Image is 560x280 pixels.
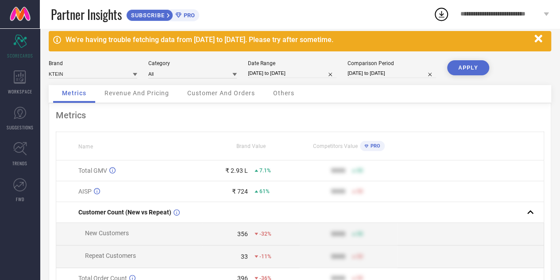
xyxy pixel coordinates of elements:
div: 9999 [331,253,345,260]
div: Comparison Period [348,60,436,66]
div: We're having trouble fetching data from [DATE] to [DATE]. Please try after sometime. [66,35,530,44]
span: TRENDS [12,160,27,167]
span: WORKSPACE [8,88,32,95]
span: PRO [368,143,380,149]
span: Brand Value [236,143,266,149]
span: Customer And Orders [187,89,255,97]
span: Total GMV [78,167,107,174]
span: 50 [357,231,363,237]
div: Metrics [56,110,544,121]
span: Revenue And Pricing [104,89,169,97]
span: Customer Count (New vs Repeat) [78,209,171,216]
span: SUGGESTIONS [7,124,34,131]
span: Metrics [62,89,86,97]
div: 9999 [331,167,345,174]
a: SUBSCRIBEPRO [126,7,199,21]
div: Open download list [433,6,449,22]
div: ₹ 724 [232,188,248,195]
span: 50 [357,167,363,174]
span: AISP [78,188,92,195]
div: 9999 [331,230,345,237]
span: Name [78,144,93,150]
span: 50 [357,253,363,260]
div: 356 [237,230,248,237]
span: 7.1% [259,167,271,174]
div: Date Range [248,60,336,66]
input: Select comparison period [348,69,436,78]
span: Competitors Value [313,143,358,149]
span: Partner Insights [51,5,122,23]
div: Category [148,60,237,66]
span: Others [273,89,294,97]
span: FWD [16,196,24,202]
span: -32% [259,231,271,237]
div: Brand [49,60,137,66]
div: 9999 [331,188,345,195]
span: PRO [182,12,195,19]
span: -11% [259,253,271,260]
span: SCORECARDS [7,52,33,59]
span: Repeat Customers [85,252,136,259]
div: 33 [241,253,248,260]
span: SUBSCRIBE [127,12,167,19]
button: APPLY [447,60,489,75]
span: 61% [259,188,270,194]
div: ₹ 2.93 L [225,167,248,174]
span: New Customers [85,229,129,237]
span: 50 [357,188,363,194]
input: Select date range [248,69,336,78]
